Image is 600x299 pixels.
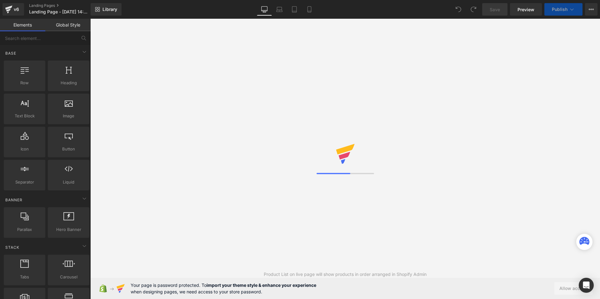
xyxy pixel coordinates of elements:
span: Separator [6,179,43,185]
button: More [585,3,597,16]
span: Image [50,113,87,119]
span: Text Block [6,113,43,119]
button: Redo [467,3,480,16]
span: Landing Page - [DATE] 14:25:02 [29,9,89,14]
div: Open Intercom Messenger [579,278,594,293]
span: Base [5,50,17,56]
span: Tabs [6,274,43,280]
span: Icon [6,146,43,152]
span: Your page is password protected. To when designing pages, we need access to your store password. [131,282,316,295]
a: Landing Pages [29,3,101,8]
a: Mobile [302,3,317,16]
span: Publish [552,7,567,12]
a: Tablet [287,3,302,16]
div: v6 [12,5,20,13]
button: Publish [544,3,582,16]
a: Desktop [257,3,272,16]
a: v6 [2,3,24,16]
span: Liquid [50,179,87,185]
a: Laptop [272,3,287,16]
strong: import your theme style & enhance your experience [207,282,316,288]
span: Carousel [50,274,87,280]
button: Allow access [554,282,592,295]
div: Product List on live page will show products in order arranged in Shopify Admin [264,271,427,278]
span: Row [6,80,43,86]
span: Heading [50,80,87,86]
span: Save [490,6,500,13]
button: Undo [452,3,465,16]
span: Parallax [6,226,43,233]
span: Button [50,146,87,152]
a: Preview [510,3,542,16]
span: Stack [5,244,20,250]
span: Preview [517,6,534,13]
span: Hero Banner [50,226,87,233]
a: Global Style [45,19,91,31]
span: Banner [5,197,23,203]
span: Library [102,7,117,12]
a: New Library [91,3,122,16]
